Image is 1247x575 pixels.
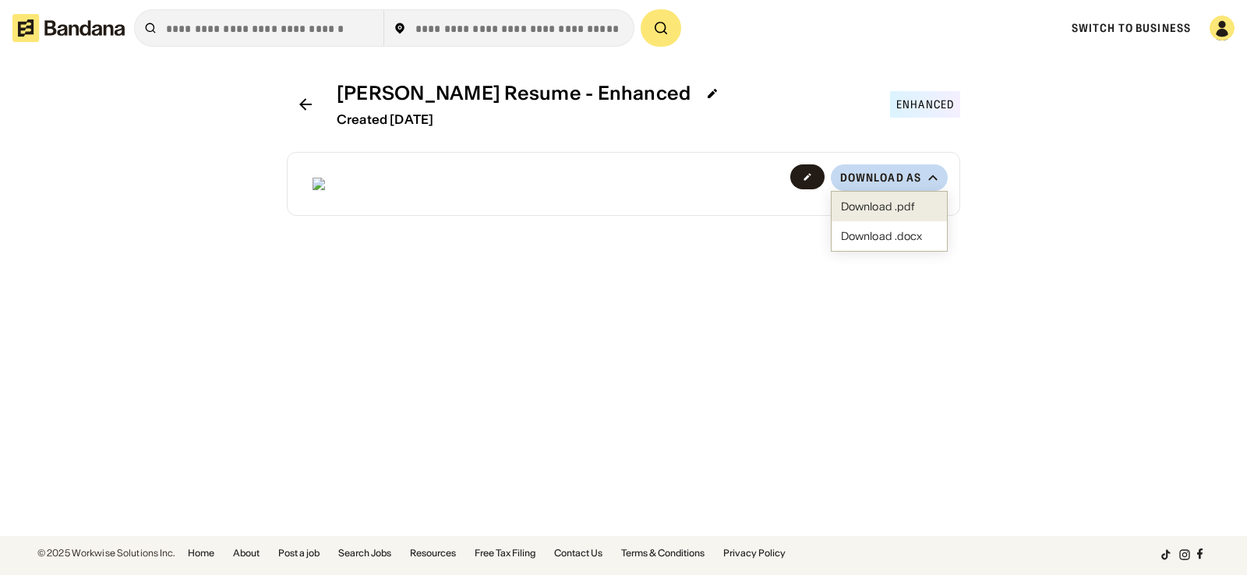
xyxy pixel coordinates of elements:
[337,112,728,127] div: Created [DATE]
[554,549,602,558] a: Contact Us
[475,549,535,558] a: Free Tax Filing
[313,178,415,190] img: resumePreview
[890,91,960,118] div: Enhanced
[188,549,214,558] a: Home
[233,549,260,558] a: About
[723,549,786,558] a: Privacy Policy
[37,549,175,558] div: © 2025 Workwise Solutions Inc.
[338,549,391,558] a: Search Jobs
[840,171,921,185] div: Download as
[841,231,938,242] div: Download .docx
[621,549,705,558] a: Terms & Conditions
[1072,21,1191,35] span: Switch to Business
[841,201,938,212] div: Download .pdf
[337,83,691,105] div: [PERSON_NAME] Resume - Enhanced
[278,549,320,558] a: Post a job
[410,549,456,558] a: Resources
[12,14,125,42] img: Bandana logotype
